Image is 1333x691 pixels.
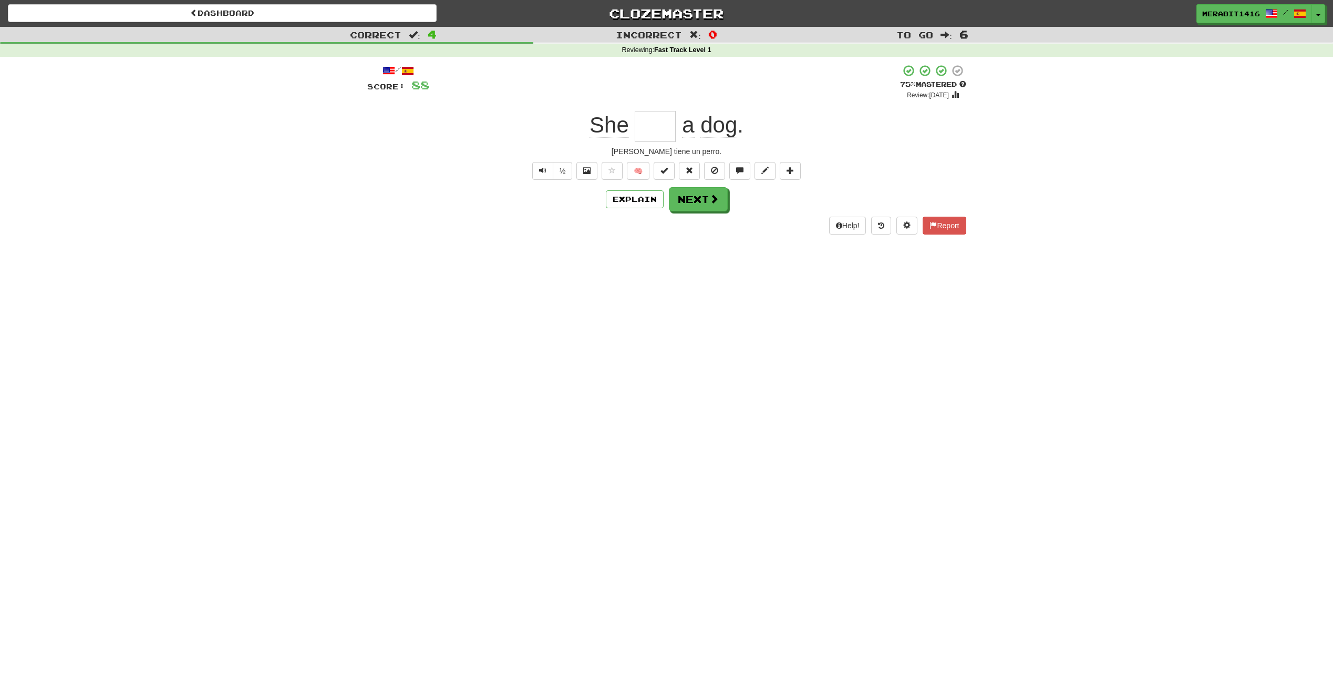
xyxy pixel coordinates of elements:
[8,4,437,22] a: Dashboard
[907,92,949,99] small: Review: [DATE]
[941,31,952,39] span: :
[923,217,966,235] button: Report
[829,217,866,235] button: Help!
[900,80,966,89] div: Mastered
[553,162,573,180] button: ½
[530,162,573,180] div: Text-to-speech controls
[452,4,881,23] a: Clozemaster
[590,113,629,138] span: She
[1202,9,1260,18] span: Merabit1416
[679,162,700,180] button: Reset to 0% Mastered (alt+r)
[871,217,891,235] button: Round history (alt+y)
[367,64,429,77] div: /
[576,162,597,180] button: Show image (alt+x)
[729,162,750,180] button: Discuss sentence (alt+u)
[616,29,682,40] span: Incorrect
[367,82,405,91] span: Score:
[959,28,968,40] span: 6
[708,28,717,40] span: 0
[900,80,916,88] span: 75 %
[700,113,737,138] span: dog
[755,162,776,180] button: Edit sentence (alt+d)
[428,28,437,40] span: 4
[676,113,743,138] span: .
[1283,8,1288,16] span: /
[627,162,649,180] button: 🧠
[367,146,966,157] div: [PERSON_NAME] tiene un perro.
[1196,4,1312,23] a: Merabit1416 /
[669,187,728,211] button: Next
[532,162,553,180] button: Play sentence audio (ctl+space)
[654,46,711,54] strong: Fast Track Level 1
[689,31,701,39] span: :
[411,78,429,92] span: 88
[606,190,664,208] button: Explain
[682,113,694,138] span: a
[409,31,420,39] span: :
[780,162,801,180] button: Add to collection (alt+a)
[896,29,933,40] span: To go
[704,162,725,180] button: Ignore sentence (alt+i)
[602,162,623,180] button: Favorite sentence (alt+f)
[654,162,675,180] button: Set this sentence to 100% Mastered (alt+m)
[350,29,401,40] span: Correct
